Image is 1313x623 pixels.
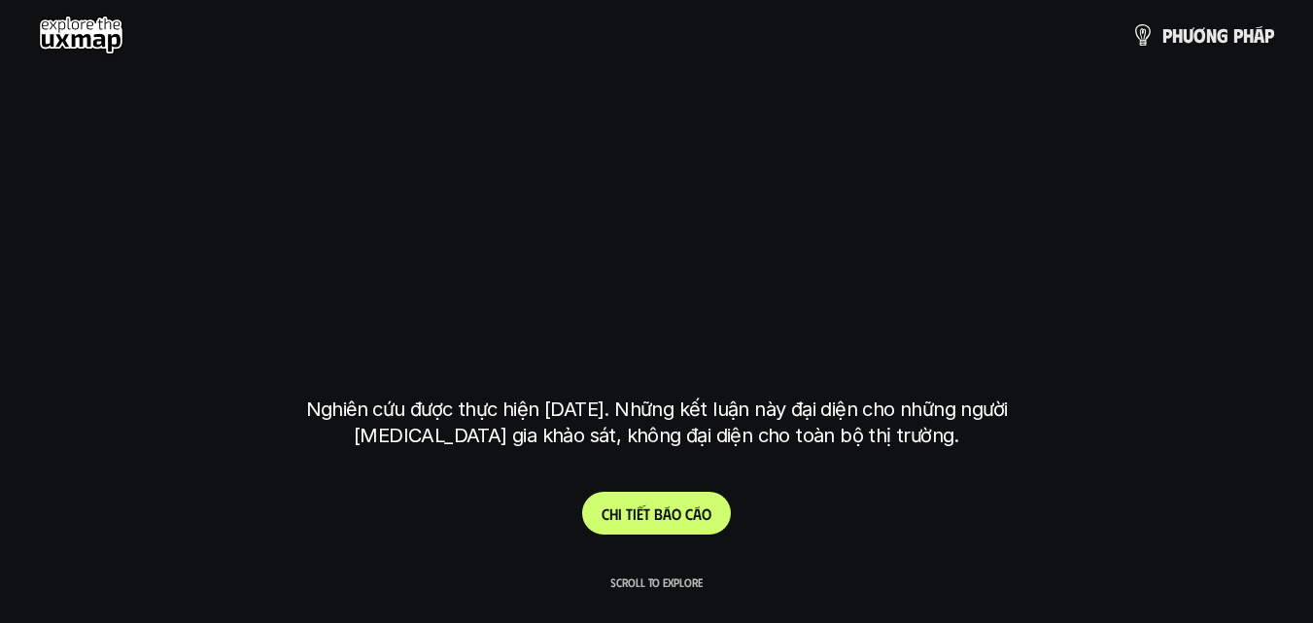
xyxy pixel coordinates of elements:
span: o [672,504,681,523]
span: ơ [1193,24,1206,46]
span: n [1206,24,1217,46]
span: g [1217,24,1228,46]
span: á [663,504,672,523]
a: phươngpháp [1131,16,1274,54]
span: t [626,504,633,523]
span: p [1264,24,1274,46]
span: h [1243,24,1254,46]
span: i [618,504,622,523]
a: Chitiếtbáocáo [582,492,731,535]
h1: phạm vi công việc của [302,119,1012,200]
span: b [654,504,663,523]
h6: Kết quả nghiên cứu [590,71,738,93]
span: h [609,504,618,523]
p: Scroll to explore [610,575,703,589]
span: i [633,504,637,523]
span: p [1162,24,1172,46]
span: t [643,504,650,523]
span: p [1233,24,1243,46]
p: Nghiên cứu được thực hiện [DATE]. Những kết luận này đại diện cho những người [MEDICAL_DATA] gia ... [293,397,1021,449]
h1: tại [GEOGRAPHIC_DATA] [310,272,1003,354]
span: c [685,504,693,523]
span: o [702,504,711,523]
span: C [602,504,609,523]
span: ư [1183,24,1193,46]
span: h [1172,24,1183,46]
span: á [1254,24,1264,46]
span: ế [637,504,643,523]
span: á [693,504,702,523]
